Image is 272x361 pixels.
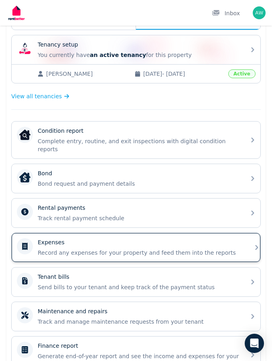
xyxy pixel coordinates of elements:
a: Maintenance and repairsTrack and manage maintenance requests from your tenant [12,302,260,331]
span: [DATE] - [DATE] [143,70,223,78]
a: Rental paymentsTrack rental payment schedule [12,199,260,227]
img: RentBetter [6,3,26,23]
p: Rental payments [38,204,85,212]
p: Track and manage maintenance requests from your tenant [38,318,241,326]
p: Complete entry, routine, and exit inspections with digital condition reports [38,137,241,153]
p: Expenses [38,238,65,246]
img: Tenancy setup [19,43,30,54]
img: Bond [19,172,30,183]
p: Bond [38,169,52,177]
a: BondBondBond request and payment details [12,164,260,193]
span: [PERSON_NAME] [46,70,126,78]
a: Tenant billsSend bills to your tenant and keep track of the payment status [12,268,260,296]
img: Andrew Wong [253,6,266,19]
div: Inbox [212,9,240,17]
a: Condition reportCondition reportComplete entry, routine, and exit inspections with digital condit... [12,122,260,158]
img: Condition report [19,129,30,140]
a: Tenancy setupTenancy setupYou currently havean active tenancyfor this property [12,35,260,64]
p: Tenant bills [38,273,69,281]
p: Tenancy setup [38,41,78,49]
p: Record any expenses for your property and feed them into the reports [38,249,241,257]
p: Condition report [38,127,83,135]
p: You currently have for this property [38,51,241,59]
span: View all tenancies [11,92,62,100]
span: Active [228,69,256,78]
a: View all tenancies [11,92,69,100]
span: an active tenancy [90,52,146,58]
p: Track rental payment schedule [38,214,241,222]
p: Send bills to your tenant and keep track of the payment status [38,283,241,291]
div: Open Intercom Messenger [245,334,264,353]
a: ExpensesRecord any expenses for your property and feed them into the reports [12,233,260,262]
p: Finance report [38,342,78,350]
p: Bond request and payment details [38,180,241,188]
p: Maintenance and repairs [38,307,108,315]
